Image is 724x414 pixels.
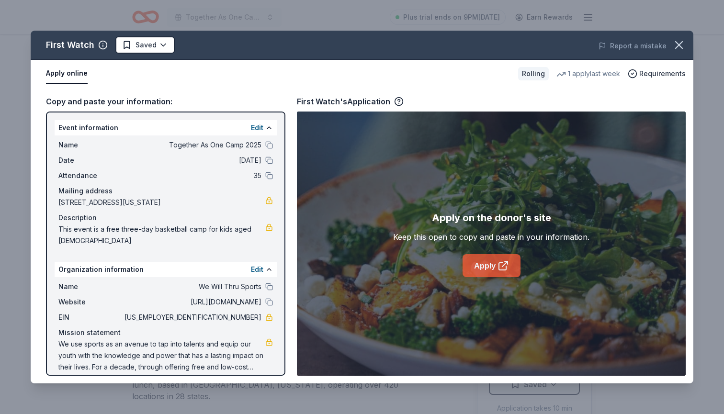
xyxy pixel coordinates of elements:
span: [US_EMPLOYER_IDENTIFICATION_NUMBER] [123,312,261,323]
div: First Watch [46,37,94,53]
span: [STREET_ADDRESS][US_STATE] [58,197,265,208]
div: Organization information [55,262,277,277]
div: Event information [55,120,277,135]
button: Edit [251,122,263,134]
div: Mission statement [58,327,273,338]
span: Attendance [58,170,123,181]
div: Rolling [518,67,549,80]
button: Saved [115,36,175,54]
button: Requirements [628,68,686,79]
span: Name [58,139,123,151]
span: Website [58,296,123,308]
div: Keep this open to copy and paste in your information. [393,231,589,243]
span: Saved [136,39,157,51]
span: We use sports as an avenue to tap into talents and equip our youth with the knowledge and power t... [58,338,265,373]
span: This event is a free three-day basketball camp for kids aged [DEMOGRAPHIC_DATA] [58,224,265,246]
span: We Will Thru Sports [123,281,261,292]
span: Together As One Camp 2025 [123,139,261,151]
span: Name [58,281,123,292]
div: Description [58,212,273,224]
div: Copy and paste your information: [46,95,285,108]
span: 35 [123,170,261,181]
a: Apply [463,254,520,277]
div: First Watch's Application [297,95,404,108]
span: EIN [58,312,123,323]
div: Apply on the donor's site [432,210,551,225]
button: Edit [251,264,263,275]
button: Report a mistake [599,40,667,52]
div: 1 apply last week [556,68,620,79]
button: Apply online [46,64,88,84]
span: Requirements [639,68,686,79]
span: [DATE] [123,155,261,166]
span: [URL][DOMAIN_NAME] [123,296,261,308]
div: Mailing address [58,185,273,197]
span: Date [58,155,123,166]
